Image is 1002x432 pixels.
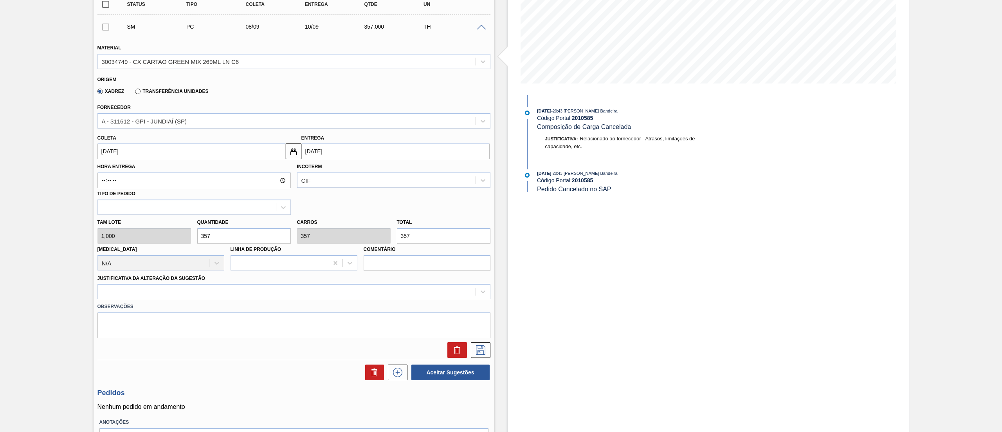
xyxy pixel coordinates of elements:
div: Pedido de Compra [184,24,252,30]
label: Carros [297,220,317,225]
button: Aceitar Sugestões [411,365,490,380]
label: Material [97,45,121,51]
label: Origem [97,77,117,82]
label: Comentário [364,244,490,255]
div: Sugestão Manual [125,24,193,30]
label: Fornecedor [97,105,131,110]
div: 10/09/2025 [303,24,371,30]
div: Entrega [303,2,371,7]
span: Justificativa: [545,136,578,141]
span: : [PERSON_NAME] Bandeira [562,109,618,113]
label: Entrega [301,135,324,141]
strong: 2010585 [572,177,593,183]
div: Código Portal: [537,115,723,121]
label: [MEDICAL_DATA] [97,247,137,252]
img: atual [525,111,530,115]
span: - 20:43 [551,109,562,113]
span: Pedido Cancelado no SAP [537,186,611,192]
h3: Pedidos [97,389,490,397]
label: Linha de Produção [231,247,281,252]
img: locked [289,147,298,156]
div: Nova sugestão [384,365,407,380]
div: Excluir Sugestões [361,365,384,380]
div: Código Portal: [537,177,723,183]
label: Transferência Unidades [135,89,208,94]
p: Nenhum pedido em andamento [97,403,490,410]
span: Composição de Carga Cancelada [537,123,631,130]
label: Total [397,220,412,225]
div: Salvar Sugestão [467,342,490,358]
label: Coleta [97,135,116,141]
div: UN [422,2,489,7]
div: Status [125,2,193,7]
label: Justificativa da Alteração da Sugestão [97,276,205,281]
div: Tipo [184,2,252,7]
div: Aceitar Sugestões [407,364,490,381]
span: [DATE] [537,109,551,113]
label: Tipo de pedido [97,191,135,196]
strong: 2010585 [572,115,593,121]
span: : [PERSON_NAME] Bandeira [562,171,618,176]
div: CIF [301,177,311,184]
div: 08/09/2025 [243,24,311,30]
label: Xadrez [97,89,124,94]
div: A - 311612 - GPI - JUNDIAÍ (SP) [102,118,187,124]
label: Hora Entrega [97,161,291,172]
div: Excluir Sugestão [443,342,467,358]
button: locked [286,143,301,159]
div: TH [422,24,489,30]
label: Incoterm [297,164,322,169]
label: Observações [97,301,490,312]
div: Qtde [362,2,430,7]
input: dd/mm/yyyy [97,143,286,159]
input: dd/mm/yyyy [301,143,490,159]
label: Tam lote [97,217,191,228]
div: 30034749 - CX CARTAO GREEN MIX 269ML LN C6 [102,58,239,65]
label: Anotações [99,417,488,428]
span: [DATE] [537,171,551,176]
img: atual [525,173,530,178]
span: - 20:43 [551,171,562,176]
div: 357,000 [362,24,430,30]
label: Quantidade [197,220,229,225]
div: Coleta [243,2,311,7]
span: Relacionado ao fornecedor - Atrasos, limitações de capacidade, etc. [545,136,695,149]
